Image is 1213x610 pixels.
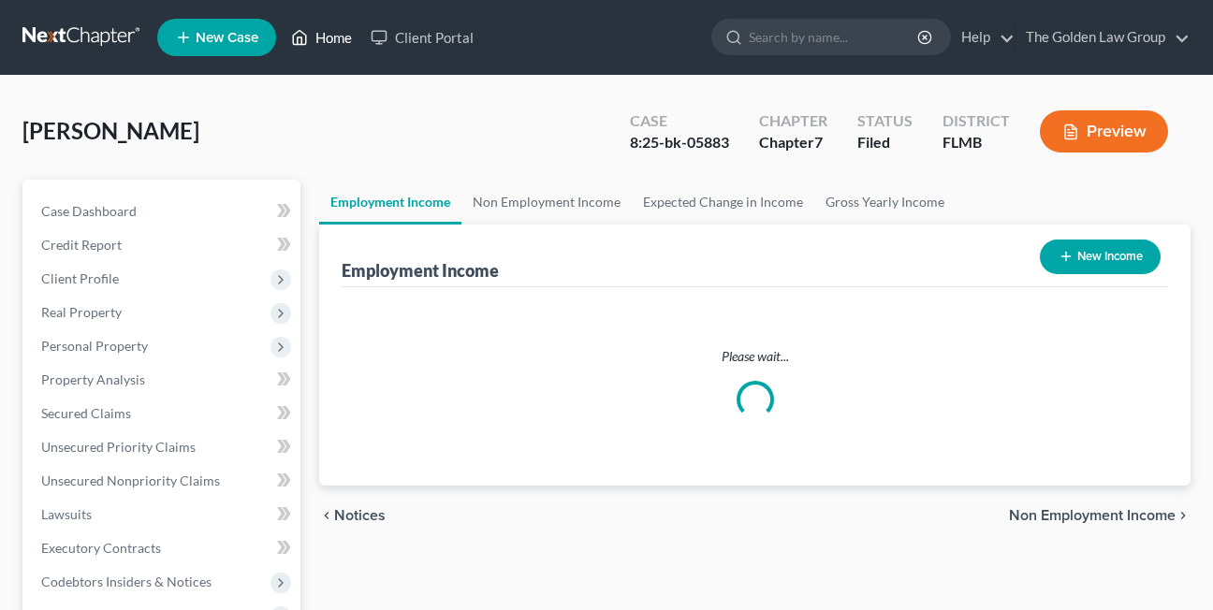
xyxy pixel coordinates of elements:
a: Non Employment Income [461,180,632,225]
p: Please wait... [357,347,1153,366]
div: 8:25-bk-05883 [630,132,729,153]
span: Executory Contracts [41,540,161,556]
span: Client Profile [41,270,119,286]
span: Codebtors Insiders & Notices [41,574,212,589]
span: Case Dashboard [41,203,137,219]
div: Chapter [759,132,827,153]
div: Employment Income [342,259,499,282]
div: Chapter [759,110,827,132]
i: chevron_left [319,508,334,523]
div: District [943,110,1010,132]
div: Case [630,110,729,132]
span: Unsecured Nonpriority Claims [41,472,220,488]
a: Unsecured Nonpriority Claims [26,464,300,498]
a: Expected Change in Income [632,180,814,225]
a: Unsecured Priority Claims [26,430,300,464]
a: Property Analysis [26,363,300,397]
span: [PERSON_NAME] [22,117,199,144]
button: chevron_left Notices [319,508,386,523]
div: Status [857,110,913,132]
button: Non Employment Income chevron_right [1009,508,1191,523]
span: Property Analysis [41,371,145,387]
a: Case Dashboard [26,195,300,228]
i: chevron_right [1176,508,1191,523]
span: Secured Claims [41,405,131,421]
span: Lawsuits [41,506,92,522]
span: 7 [814,133,823,151]
span: Real Property [41,304,122,320]
span: Unsecured Priority Claims [41,439,196,455]
a: Lawsuits [26,498,300,531]
span: Credit Report [41,237,122,253]
a: Credit Report [26,228,300,262]
a: Employment Income [319,180,461,225]
a: Executory Contracts [26,531,300,565]
input: Search by name... [749,20,920,54]
button: Preview [1040,110,1168,152]
span: New Case [196,31,258,45]
span: Non Employment Income [1009,508,1176,523]
a: Help [952,21,1015,54]
a: The Golden Law Group [1016,21,1190,54]
a: Secured Claims [26,397,300,430]
a: Client Portal [361,21,483,54]
button: New Income [1040,240,1161,274]
span: Notices [334,508,386,523]
div: Filed [857,132,913,153]
a: Home [282,21,361,54]
div: FLMB [943,132,1010,153]
a: Gross Yearly Income [814,180,956,225]
span: Personal Property [41,338,148,354]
